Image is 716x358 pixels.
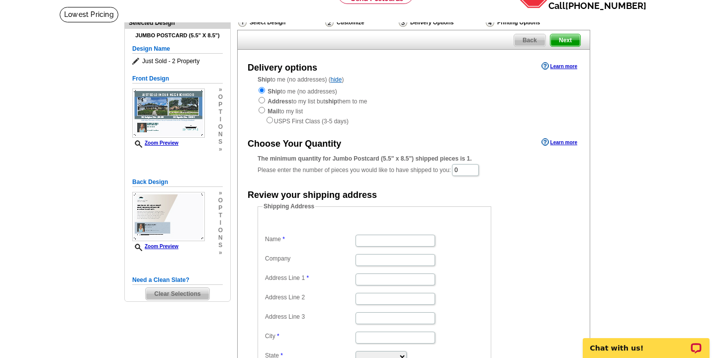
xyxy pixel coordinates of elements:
[218,189,223,197] span: »
[565,0,646,11] a: [PHONE_NUMBER]
[248,61,317,75] div: Delivery options
[268,88,280,95] strong: Ship
[258,154,570,163] div: The minimum quantity for Jumbo Postcard (5.5" x 8.5") shipped pieces is 1.
[258,116,570,126] div: USPS First Class (3-5 days)
[541,138,577,146] a: Learn more
[218,138,223,146] span: s
[399,18,407,27] img: Delivery Options
[331,76,342,83] a: hide
[398,17,485,30] div: Delivery Options
[132,244,179,249] a: Zoom Preview
[132,140,179,146] a: Zoom Preview
[550,34,580,46] span: Next
[218,197,223,204] span: o
[265,332,355,341] label: City
[132,192,205,241] img: small-thumb.jpg
[218,93,223,101] span: o
[132,74,223,84] h5: Front Design
[248,137,341,151] div: Choose Your Quantity
[265,312,355,321] label: Address Line 3
[265,235,355,244] label: Name
[218,242,223,249] span: s
[218,227,223,234] span: o
[218,101,223,108] span: p
[218,123,223,131] span: o
[132,178,223,187] h5: Back Design
[237,17,324,30] div: Select Design
[218,219,223,227] span: i
[258,86,570,126] div: to me (no addresses) to my list but them to me to my list
[485,17,573,27] div: Printing Options
[548,0,646,11] span: Call
[268,98,291,105] strong: Address
[132,275,223,285] h5: Need a Clean Slate?
[218,116,223,123] span: i
[541,62,577,70] a: Learn more
[132,89,205,138] img: small-thumb.jpg
[238,18,247,27] img: Select Design
[218,108,223,116] span: t
[325,18,334,27] img: Customize
[248,188,377,202] div: Review your shipping address
[218,131,223,138] span: n
[238,75,590,126] div: to me (no addresses) ( )
[514,34,546,47] a: Back
[263,202,315,211] legend: Shipping Address
[268,108,279,115] strong: Mail
[265,273,355,282] label: Address Line 1
[258,76,270,83] strong: Ship
[258,154,570,177] div: Please enter the number of pieces you would like to have shipped to you:
[132,32,223,39] h4: Jumbo Postcard (5.5" x 8.5")
[218,204,223,212] span: p
[265,293,355,302] label: Address Line 2
[218,249,223,257] span: »
[576,327,716,358] iframe: LiveChat chat widget
[218,234,223,242] span: n
[125,18,230,27] div: Selected Design
[132,56,223,66] span: Just Sold - 2 Property
[146,288,209,300] span: Clear Selections
[324,17,398,30] div: Customize
[218,212,223,219] span: t
[218,86,223,93] span: »
[265,254,355,263] label: Company
[486,18,494,27] img: Printing Options & Summary
[218,146,223,153] span: »
[325,98,338,105] strong: ship
[514,34,545,46] span: Back
[132,44,223,54] h5: Design Name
